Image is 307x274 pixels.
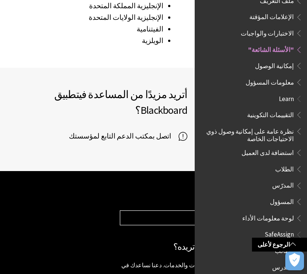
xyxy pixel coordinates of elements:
li: الفيتنامية [7,24,163,34]
li: الويلزية [7,36,163,46]
span: نظرة عامة على إمكانية وصول ذوي الاحتياجات الخاصة [204,125,294,143]
span: معلومات المسؤول [246,76,294,86]
span: إمكانية الوصول [255,60,294,70]
span: الإعلامات المؤقتة [249,11,294,21]
span: استضافة لدى العميل [241,146,294,156]
span: تطبيق Blackboard [54,88,187,117]
button: فتح التفضيلات [285,252,304,270]
span: المدرّس [272,179,294,189]
a: الرجوع لأعلى [252,238,307,252]
span: الطالب [275,244,294,255]
a: اتصل بمكتب الدعم التابع لمؤسستك [69,131,187,142]
span: الاختبارات والواجبات [241,27,294,37]
span: لوحة معلومات الأداء [242,212,294,222]
span: المدرس [272,261,294,271]
span: الطلاب [275,163,294,173]
li: الإنجليزية الولايات المتحدة [7,12,163,23]
span: التقييمات التكوينية [247,109,294,119]
span: "الأسئلة الشائعة" [248,43,294,54]
h2: مساعدة منتجات Blackboard [120,190,300,203]
span: المسؤول [270,195,294,206]
nav: Book outline for Blackboard Learn Help [199,92,303,225]
h2: ألا يبدو هذا المنتج مثل المنتج الذي تريده؟ [120,240,300,253]
span: SafeAssign [265,228,294,238]
li: الإنجليزية المملكة المتحدة [7,1,163,11]
span: Learn [279,92,294,103]
span: اتصل بمكتب الدعم التابع لمؤسستك [69,131,179,142]
h2: أتريد مزيدًا من المساعدة في ؟ [7,86,187,118]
